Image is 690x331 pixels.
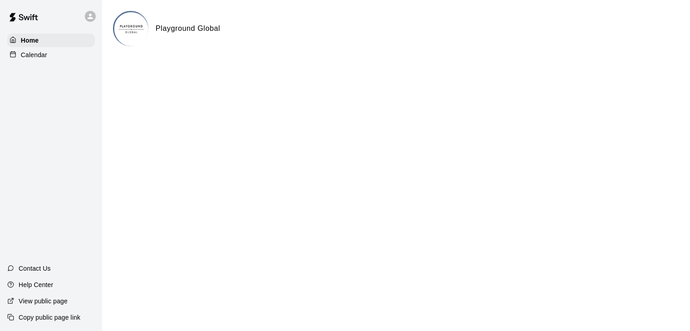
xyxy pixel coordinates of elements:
[21,36,39,45] p: Home
[7,48,95,62] a: Calendar
[21,50,47,59] p: Calendar
[19,264,51,273] p: Contact Us
[114,12,148,46] img: Playground Global logo
[156,23,220,34] h6: Playground Global
[19,280,53,289] p: Help Center
[19,313,80,322] p: Copy public page link
[7,34,95,47] a: Home
[19,297,68,306] p: View public page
